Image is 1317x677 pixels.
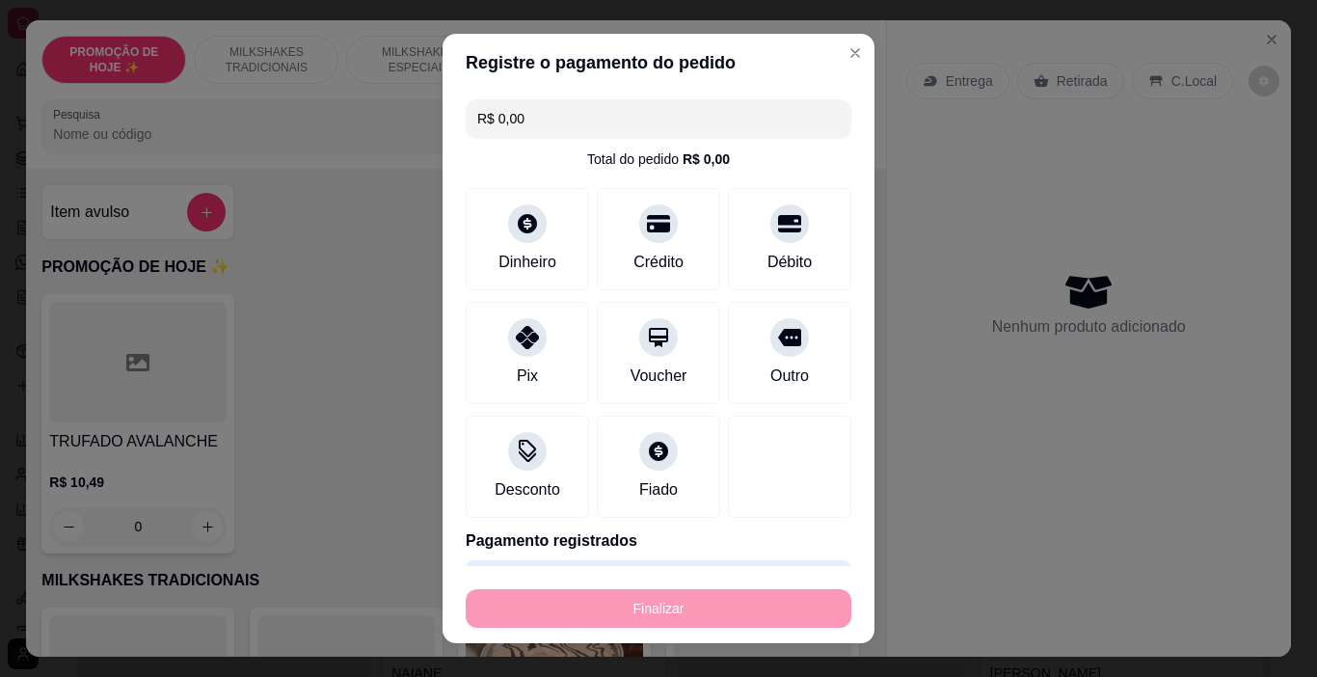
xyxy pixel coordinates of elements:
[767,251,812,274] div: Débito
[770,365,809,388] div: Outro
[477,99,840,138] input: Ex.: hambúrguer de cordeiro
[631,365,687,388] div: Voucher
[683,149,730,169] div: R$ 0,00
[840,38,871,68] button: Close
[466,529,851,553] p: Pagamento registrados
[443,34,874,92] header: Registre o pagamento do pedido
[633,251,684,274] div: Crédito
[639,478,678,501] div: Fiado
[517,365,538,388] div: Pix
[495,478,560,501] div: Desconto
[498,251,556,274] div: Dinheiro
[587,149,730,169] div: Total do pedido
